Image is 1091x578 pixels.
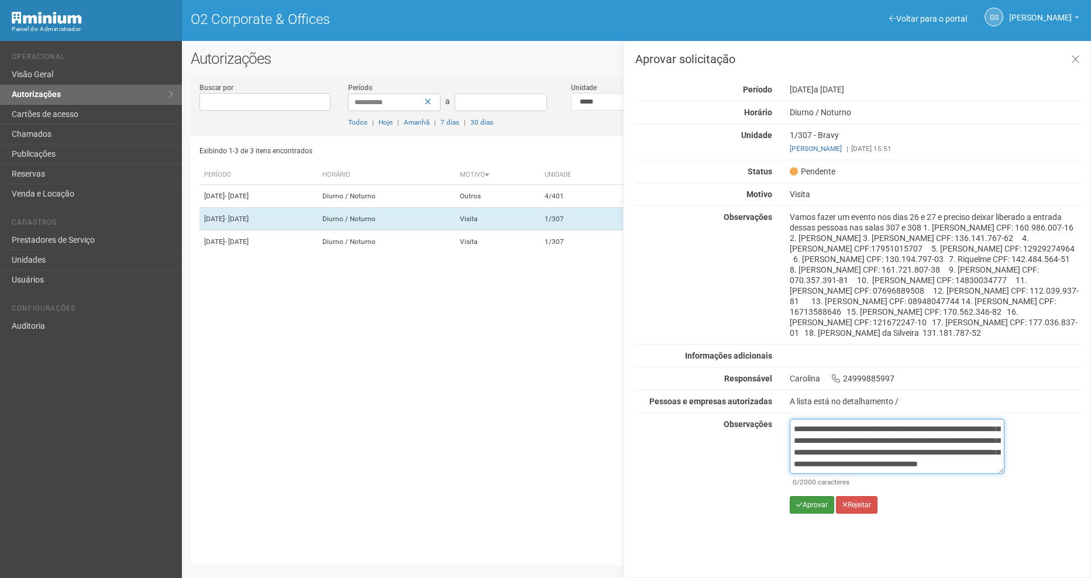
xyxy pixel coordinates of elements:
div: 1/307 - Bravy [781,130,1090,154]
h1: O2 Corporate & Offices [191,12,628,27]
td: [DATE] [199,230,318,253]
td: Diurno / Noturno [318,208,455,230]
strong: Status [748,167,772,176]
label: Período [348,82,373,93]
td: Visita [455,230,540,253]
a: [PERSON_NAME] [790,144,842,153]
a: Hoje [378,118,393,126]
div: /2000 caracteres [793,477,1001,487]
strong: Informações adicionais [685,351,772,360]
span: - [DATE] [225,192,249,200]
span: | [846,144,848,153]
div: Visita [781,189,1090,199]
div: Vamos fazer um evento nos dias 26 e 27 e preciso deixar liberado a entrada dessas pessoas nas sal... [781,212,1090,338]
div: A lista está no detalhamento / [790,396,1082,407]
a: Todos [348,118,367,126]
td: Diurno / Noturno [318,185,455,208]
td: 4/401 [540,185,618,208]
strong: Horário [744,108,772,117]
a: 30 dias [470,118,493,126]
td: [DATE] [199,208,318,230]
a: GS [985,8,1003,26]
th: Motivo [455,166,540,185]
li: Configurações [12,304,173,316]
td: 1/307 [540,208,618,230]
div: Carolina 24999885997 [781,373,1090,384]
li: Operacional [12,53,173,65]
th: Período [199,166,318,185]
li: Cadastros [12,218,173,230]
a: Voltar para o portal [889,14,967,23]
span: | [397,118,399,126]
span: a [445,97,450,106]
h2: Autorizações [191,50,1082,67]
strong: Motivo [746,190,772,199]
label: Buscar por [199,82,233,93]
span: a [DATE] [814,85,844,94]
strong: Período [743,85,772,94]
td: DGT HOLDING LTDA [618,185,773,208]
span: | [372,118,374,126]
td: Visita [455,208,540,230]
th: Empresa [618,166,773,185]
span: | [434,118,436,126]
a: [PERSON_NAME] [1009,15,1079,24]
strong: Responsável [724,374,772,383]
span: - [DATE] [225,215,249,223]
strong: Unidade [741,130,772,140]
span: 0 [793,478,797,486]
a: Amanhã [404,118,429,126]
span: | [464,118,466,126]
div: Exibindo 1-3 de 3 itens encontrados [199,142,633,160]
div: Painel do Administrador [12,24,173,35]
a: Fechar [1064,47,1087,73]
button: Aprovar [790,496,834,514]
span: Gabriela Souza [1009,2,1072,22]
td: Diurno / Noturno [318,230,455,253]
span: Pendente [790,166,835,177]
div: [DATE] [781,84,1090,95]
td: 1/307 [540,230,618,253]
td: Bravy [618,230,773,253]
th: Unidade [540,166,618,185]
th: Horário [318,166,455,185]
div: Diurno / Noturno [781,107,1090,118]
td: Outros [455,185,540,208]
a: 7 dias [440,118,459,126]
label: Unidade [571,82,597,93]
td: Bravy [618,208,773,230]
strong: Pessoas e empresas autorizadas [649,397,772,406]
span: - [DATE] [225,238,249,246]
img: Minium [12,12,82,24]
button: Rejeitar [836,496,877,514]
td: [DATE] [199,185,318,208]
strong: Observações [724,419,772,429]
h3: Aprovar solicitação [635,53,1082,65]
div: [DATE] 15:51 [790,143,1082,154]
strong: Observações [724,212,772,222]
